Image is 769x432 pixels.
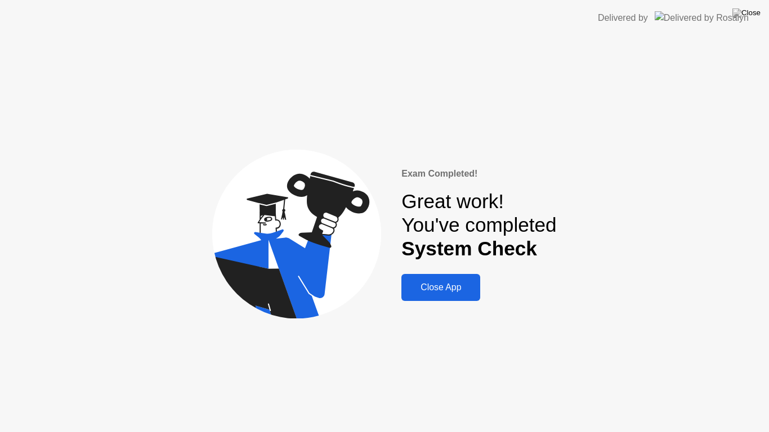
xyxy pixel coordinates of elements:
img: Delivered by Rosalyn [655,11,749,24]
div: Delivered by [598,11,648,25]
div: Exam Completed! [401,167,556,181]
img: Close [732,8,761,17]
div: Close App [405,282,477,292]
b: System Check [401,237,537,259]
button: Close App [401,274,480,301]
div: Great work! You've completed [401,190,556,261]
